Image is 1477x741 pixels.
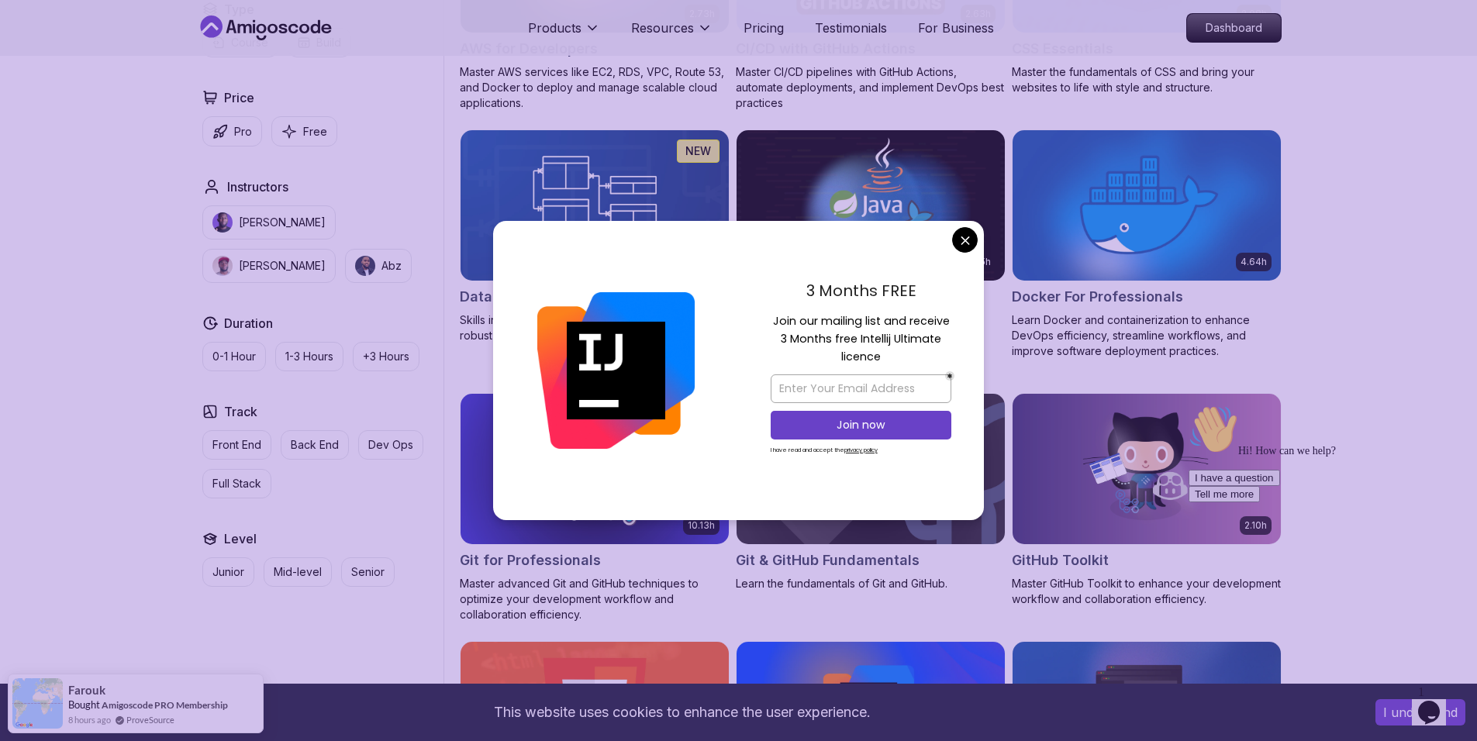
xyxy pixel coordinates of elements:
button: instructor imgAbz [345,249,412,283]
button: instructor img[PERSON_NAME] [202,249,336,283]
a: GitHub Toolkit card2.10hGitHub ToolkitMaster GitHub Toolkit to enhance your development workflow ... [1012,393,1282,607]
h2: Database Design & Implementation [460,286,702,308]
p: Master AWS services like EC2, RDS, VPC, Route 53, and Docker to deploy and manage scalable cloud ... [460,64,730,111]
button: +3 Hours [353,342,419,371]
a: ProveSource [126,713,174,726]
div: 👋Hi! How can we help?I have a questionTell me more [6,6,285,104]
h2: Level [224,529,257,548]
p: 10.13h [688,519,715,532]
p: Dashboard [1187,14,1281,42]
p: Pro [234,124,252,140]
h2: GitHub Toolkit [1012,550,1109,571]
p: Senior [351,564,385,580]
p: Master GitHub Toolkit to enhance your development workflow and collaboration efficiency. [1012,576,1282,607]
p: NEW [685,143,711,159]
a: Pricing [744,19,784,37]
img: instructor img [355,256,375,276]
span: 8 hours ago [68,713,111,726]
img: provesource social proof notification image [12,678,63,729]
a: For Business [918,19,994,37]
h2: Docker For Professionals [1012,286,1183,308]
p: Mid-level [274,564,322,580]
p: 0-1 Hour [212,349,256,364]
button: Back End [281,430,349,460]
p: Abz [381,258,402,274]
a: Dashboard [1186,13,1282,43]
p: 4.64h [1241,256,1267,268]
h2: Instructors [227,177,288,196]
iframe: chat widget [1182,398,1461,671]
button: 0-1 Hour [202,342,266,371]
p: Master advanced Git and GitHub techniques to optimize your development workflow and collaboration... [460,576,730,622]
p: Front End [212,437,261,453]
p: Products [528,19,581,37]
p: Skills in database design and SQL for efficient, robust backend development [460,312,730,343]
button: Front End [202,430,271,460]
p: Resources [631,19,694,37]
span: Hi! How can we help? [6,47,154,58]
a: Git for Professionals card10.13hGit for ProfessionalsMaster advanced Git and GitHub techniques to... [460,393,730,622]
p: Junior [212,564,244,580]
button: Tell me more [6,88,78,104]
div: This website uses cookies to enhance the user experience. [12,695,1352,729]
p: Master CI/CD pipelines with GitHub Actions, automate deployments, and implement DevOps best pract... [736,64,1006,111]
span: Farouk [68,684,105,697]
p: Dev Ops [368,437,413,453]
button: instructor img[PERSON_NAME] [202,205,336,240]
p: Learn the fundamentals of Git and GitHub. [736,576,1006,591]
img: Database Design & Implementation card [461,130,729,281]
img: instructor img [212,212,233,233]
a: Docker for Java Developers card1.45hDocker for Java DevelopersMaster Docker to containerize and d... [736,129,1006,374]
h2: Track [224,402,257,421]
button: Senior [341,557,395,587]
a: Database Design & Implementation card1.70hNEWDatabase Design & ImplementationSkills in database d... [460,129,730,343]
iframe: chat widget [1412,679,1461,725]
img: Docker for Java Developers card [737,130,1005,281]
a: Amigoscode PRO Membership [102,699,228,711]
button: Full Stack [202,469,271,498]
p: Back End [291,437,339,453]
p: Free [303,124,327,140]
button: Mid-level [264,557,332,587]
img: Docker For Professionals card [1013,130,1281,281]
button: Junior [202,557,254,587]
button: 1-3 Hours [275,342,343,371]
button: Pro [202,116,262,146]
p: Full Stack [212,476,261,491]
button: Accept cookies [1375,699,1465,725]
img: :wave: [6,6,56,56]
p: [PERSON_NAME] [239,258,326,274]
a: Testimonials [815,19,887,37]
img: Git for Professionals card [461,394,729,544]
a: Docker For Professionals card4.64hDocker For ProfessionalsLearn Docker and containerization to en... [1012,129,1282,359]
h2: Price [224,88,254,107]
p: Master the fundamentals of CSS and bring your websites to life with style and structure. [1012,64,1282,95]
button: Resources [631,19,713,50]
h2: Duration [224,314,273,333]
p: 1-3 Hours [285,349,333,364]
img: instructor img [212,256,233,276]
button: Dev Ops [358,430,423,460]
p: Learn Docker and containerization to enhance DevOps efficiency, streamline workflows, and improve... [1012,312,1282,359]
p: +3 Hours [363,349,409,364]
button: Products [528,19,600,50]
p: [PERSON_NAME] [239,215,326,230]
img: GitHub Toolkit card [1013,394,1281,544]
span: Bought [68,698,100,711]
button: Free [271,116,337,146]
button: I have a question [6,71,98,88]
h2: Git & GitHub Fundamentals [736,550,920,571]
h2: Git for Professionals [460,550,601,571]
